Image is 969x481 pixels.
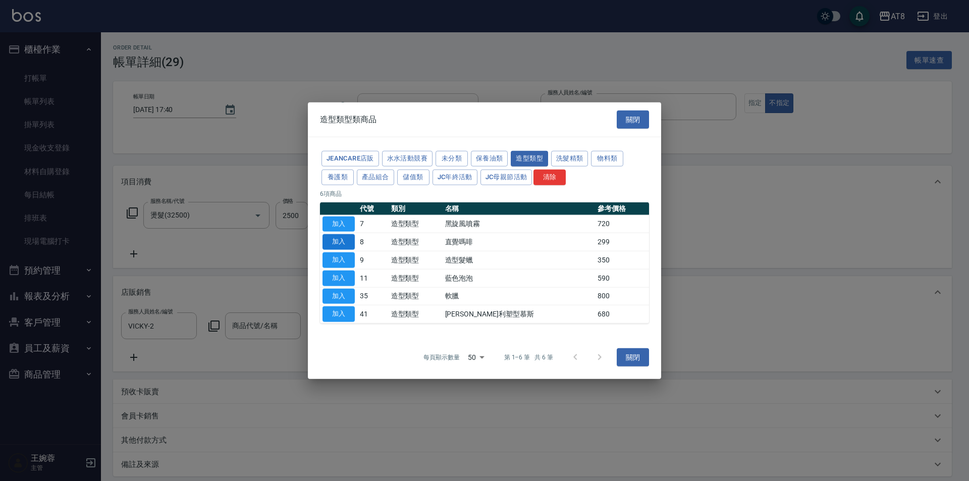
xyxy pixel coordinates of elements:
[389,215,443,233] td: 造型類型
[595,269,649,287] td: 590
[322,234,355,250] button: 加入
[357,202,389,215] th: 代號
[320,114,376,124] span: 造型類型類商品
[321,151,379,167] button: JeanCare店販
[423,353,460,362] p: 每頁顯示數量
[389,233,443,251] td: 造型類型
[551,151,588,167] button: 洗髮精類
[389,305,443,323] td: 造型類型
[443,215,595,233] td: 黑旋風噴霧
[389,202,443,215] th: 類別
[595,305,649,323] td: 680
[357,287,389,305] td: 35
[471,151,508,167] button: 保養油類
[533,169,566,185] button: 清除
[389,287,443,305] td: 造型類型
[357,215,389,233] td: 7
[464,344,488,371] div: 50
[617,110,649,129] button: 關閉
[480,169,532,185] button: JC母親節活動
[357,169,394,185] button: 產品組合
[595,202,649,215] th: 參考價格
[321,169,354,185] button: 養護類
[595,233,649,251] td: 299
[595,287,649,305] td: 800
[617,348,649,367] button: 關閉
[504,353,553,362] p: 第 1–6 筆 共 6 筆
[511,151,548,167] button: 造型類型
[443,233,595,251] td: 直覺嗎啡
[397,169,429,185] button: 儲值類
[436,151,468,167] button: 未分類
[443,269,595,287] td: 藍色泡泡
[443,287,595,305] td: 軟臘
[443,251,595,269] td: 造型髮蠟
[389,269,443,287] td: 造型類型
[595,251,649,269] td: 350
[357,269,389,287] td: 11
[322,252,355,268] button: 加入
[595,215,649,233] td: 720
[357,305,389,323] td: 41
[591,151,623,167] button: 物料類
[357,233,389,251] td: 8
[389,251,443,269] td: 造型類型
[320,189,649,198] p: 6 項商品
[322,288,355,304] button: 加入
[322,270,355,286] button: 加入
[433,169,477,185] button: JC年終活動
[322,306,355,322] button: 加入
[357,251,389,269] td: 9
[443,202,595,215] th: 名稱
[322,216,355,232] button: 加入
[382,151,433,167] button: 水水活動競賽
[443,305,595,323] td: [PERSON_NAME]利塑型慕斯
